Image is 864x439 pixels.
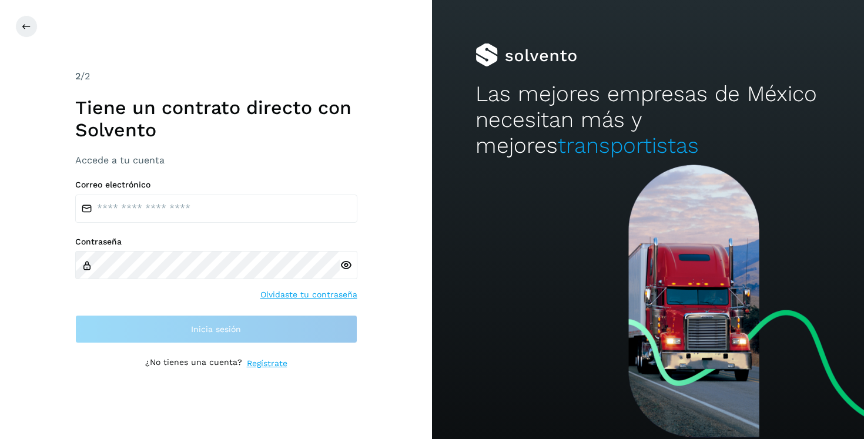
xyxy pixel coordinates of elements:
[75,237,357,247] label: Contraseña
[558,133,699,158] span: transportistas
[75,315,357,343] button: Inicia sesión
[191,325,241,333] span: Inicia sesión
[75,71,81,82] span: 2
[75,155,357,166] h3: Accede a tu cuenta
[75,69,357,83] div: /2
[75,180,357,190] label: Correo electrónico
[475,81,821,159] h2: Las mejores empresas de México necesitan más y mejores
[75,96,357,142] h1: Tiene un contrato directo con Solvento
[260,289,357,301] a: Olvidaste tu contraseña
[145,357,242,370] p: ¿No tienes una cuenta?
[247,357,287,370] a: Regístrate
